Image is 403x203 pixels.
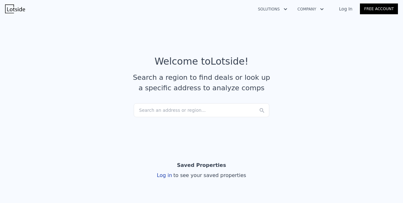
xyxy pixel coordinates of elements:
div: Log in [157,172,246,179]
div: Saved Properties [177,159,226,172]
button: Company [292,3,329,15]
button: Solutions [253,3,292,15]
div: Welcome to Lotside ! [155,56,249,67]
a: Free Account [360,3,398,14]
span: to see your saved properties [172,172,246,178]
a: Log In [331,6,360,12]
div: Search a region to find deals or look up a specific address to analyze comps [131,72,272,93]
img: Lotside [5,4,25,13]
div: Search an address or region... [134,103,269,117]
